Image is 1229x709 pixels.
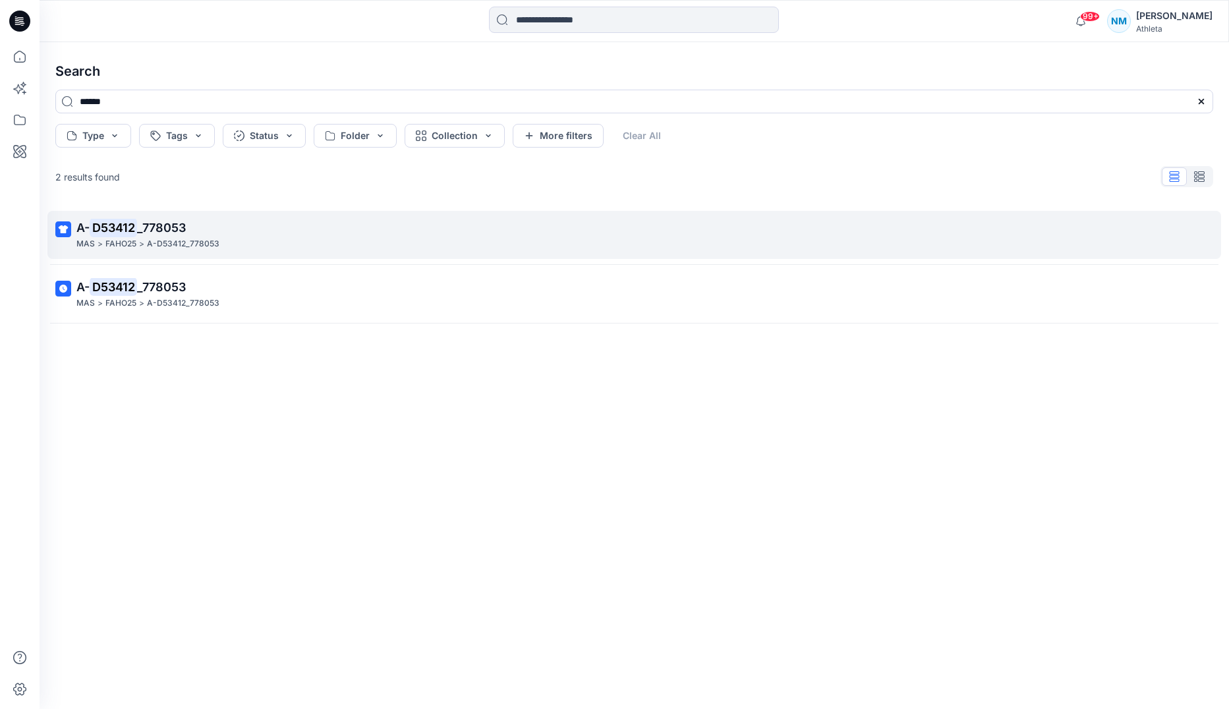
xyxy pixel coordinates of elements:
[55,170,120,184] p: 2 results found
[137,221,186,235] span: _778053
[405,124,505,148] button: Collection
[105,237,136,251] p: FAHO25
[139,124,215,148] button: Tags
[90,277,137,296] mark: D53412
[76,237,95,251] p: MAS
[55,124,131,148] button: Type
[98,237,103,251] p: >
[47,211,1221,259] a: A-D53412_778053MAS>FAHO25>A-D53412_778053
[147,237,219,251] p: A-D53412_778053
[76,280,90,294] span: A-
[76,221,90,235] span: A-
[105,297,136,310] p: FAHO25
[45,53,1224,90] h4: Search
[76,297,95,310] p: MAS
[223,124,306,148] button: Status
[147,297,219,310] p: A-D53412_778053
[139,237,144,251] p: >
[139,297,144,310] p: >
[1080,11,1100,22] span: 99+
[137,280,186,294] span: _778053
[1136,8,1213,24] div: [PERSON_NAME]
[513,124,604,148] button: More filters
[314,124,397,148] button: Folder
[90,218,137,237] mark: D53412
[1107,9,1131,33] div: NM
[98,297,103,310] p: >
[47,270,1221,318] a: A-D53412_778053MAS>FAHO25>A-D53412_778053
[1136,24,1213,34] div: Athleta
